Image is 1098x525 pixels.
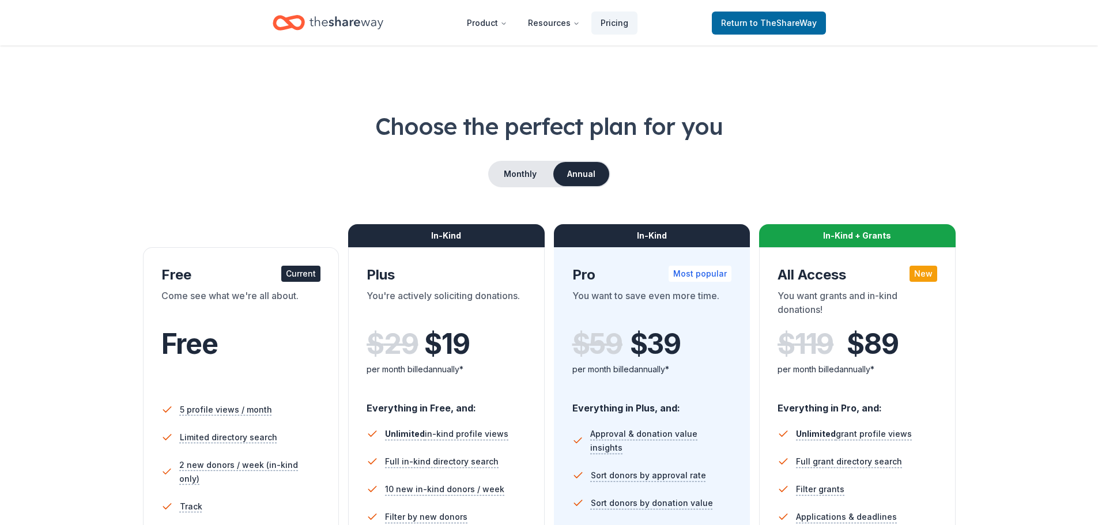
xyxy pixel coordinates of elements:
[367,266,526,284] div: Plus
[796,482,844,496] span: Filter grants
[591,496,713,510] span: Sort donors by donation value
[712,12,826,35] a: Returnto TheShareWay
[572,362,732,376] div: per month billed annually*
[847,328,898,360] span: $ 89
[367,289,526,321] div: You're actively soliciting donations.
[489,162,551,186] button: Monthly
[180,500,202,513] span: Track
[161,327,218,361] span: Free
[796,455,902,469] span: Full grant directory search
[796,429,912,439] span: grant profile views
[161,289,321,321] div: Come see what we're all about.
[796,429,836,439] span: Unlimited
[385,455,499,469] span: Full in-kind directory search
[778,391,937,416] div: Everything in Pro, and:
[669,266,731,282] div: Most popular
[630,328,681,360] span: $ 39
[778,266,937,284] div: All Access
[572,289,732,321] div: You want to save even more time.
[554,224,750,247] div: In-Kind
[519,12,589,35] button: Resources
[778,289,937,321] div: You want grants and in-kind donations!
[385,510,467,524] span: Filter by new donors
[910,266,937,282] div: New
[458,9,637,36] nav: Main
[553,162,609,186] button: Annual
[46,110,1052,142] h1: Choose the perfect plan for you
[458,12,516,35] button: Product
[180,430,277,444] span: Limited directory search
[590,427,731,455] span: Approval & donation value insights
[750,18,817,28] span: to TheShareWay
[385,482,504,496] span: 10 new in-kind donors / week
[179,458,320,486] span: 2 new donors / week (in-kind only)
[273,9,383,36] a: Home
[591,12,637,35] a: Pricing
[281,266,320,282] div: Current
[367,362,526,376] div: per month billed annually*
[721,16,817,30] span: Return
[572,391,732,416] div: Everything in Plus, and:
[385,429,508,439] span: in-kind profile views
[796,510,897,524] span: Applications & deadlines
[778,362,937,376] div: per month billed annually*
[348,224,545,247] div: In-Kind
[424,328,469,360] span: $ 19
[367,391,526,416] div: Everything in Free, and:
[572,266,732,284] div: Pro
[759,224,956,247] div: In-Kind + Grants
[591,469,706,482] span: Sort donors by approval rate
[180,403,272,417] span: 5 profile views / month
[385,429,425,439] span: Unlimited
[161,266,321,284] div: Free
